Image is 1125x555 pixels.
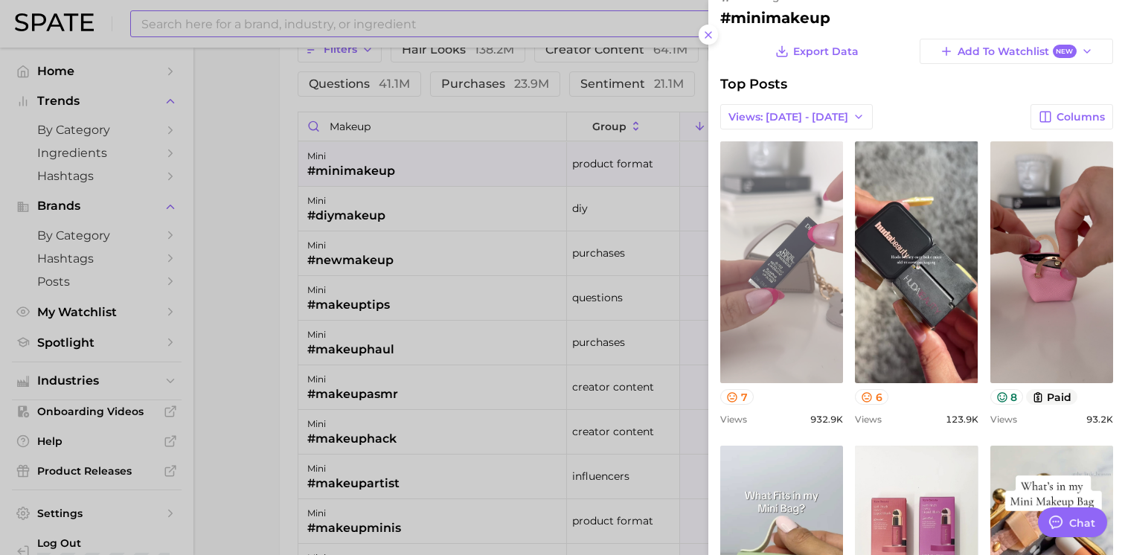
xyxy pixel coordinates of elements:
[720,76,787,92] span: Top Posts
[720,389,754,405] button: 7
[728,111,848,123] span: Views: [DATE] - [DATE]
[1053,45,1077,59] span: New
[855,389,888,405] button: 6
[1086,414,1113,425] span: 93.2k
[855,414,882,425] span: Views
[958,45,1076,59] span: Add to Watchlist
[946,414,978,425] span: 123.9k
[1057,111,1105,123] span: Columns
[990,389,1024,405] button: 8
[720,104,873,129] button: Views: [DATE] - [DATE]
[720,9,1113,27] h2: #minimakeup
[920,39,1113,64] button: Add to WatchlistNew
[1031,104,1113,129] button: Columns
[810,414,843,425] span: 932.9k
[990,414,1017,425] span: Views
[772,39,862,64] button: Export Data
[1026,389,1077,405] button: paid
[793,45,859,58] span: Export Data
[720,414,747,425] span: Views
